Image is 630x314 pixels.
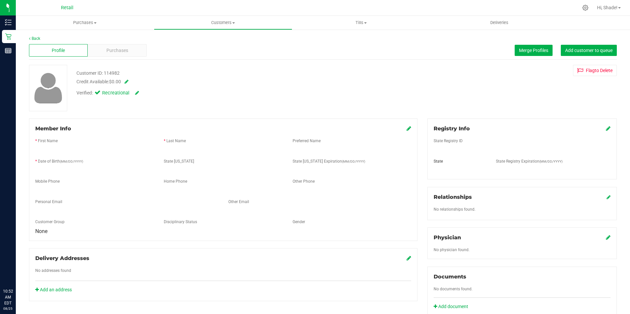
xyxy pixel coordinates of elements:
span: Hi, Shade! [597,5,617,10]
span: (MM/DD/YYYY) [539,160,562,163]
p: 08/25 [3,306,13,311]
a: Tills [292,16,430,30]
label: No relationships found. [434,206,475,212]
span: Tills [293,20,430,26]
a: Customers [154,16,292,30]
span: Purchases [106,47,128,54]
span: Customers [154,20,292,26]
label: Other Email [228,199,249,205]
label: Home Phone [164,178,187,184]
label: No addresses found [35,268,71,274]
label: Personal Email [35,199,62,205]
span: Deliveries [481,20,517,26]
span: Member Info [35,125,71,132]
span: Delivery Addresses [35,255,89,261]
button: Flagto Delete [573,65,617,76]
label: State [US_STATE] [164,158,194,164]
span: Documents [434,274,466,280]
inline-svg: Reports [5,47,12,54]
label: Mobile Phone [35,178,60,184]
span: (MM/DD/YYYY) [60,160,83,163]
a: Deliveries [430,16,568,30]
div: Manage settings [581,5,589,11]
label: Customer Group [35,219,65,225]
label: Other Phone [293,178,315,184]
span: Profile [52,47,65,54]
span: Physician [434,234,461,241]
a: Back [29,36,40,41]
span: Registry Info [434,125,470,132]
label: State Registry ID [434,138,463,144]
a: Purchases [16,16,154,30]
span: $0.00 [109,79,121,84]
span: Purchases [16,20,154,26]
div: Verified: [76,90,139,97]
iframe: Resource center [7,261,26,281]
div: Credit Available: [76,78,365,85]
span: Merge Profiles [519,48,548,53]
button: Merge Profiles [515,45,553,56]
div: State [429,158,491,164]
label: State Registry Expiration [496,158,562,164]
a: Add document [434,303,472,310]
label: Disciplinary Status [164,219,197,225]
a: Add an address [35,287,72,292]
span: Relationships [434,194,472,200]
span: (MM/DD/YYYY) [342,160,365,163]
span: No documents found. [434,287,472,291]
label: State [US_STATE] Expiration [293,158,365,164]
label: Last Name [166,138,186,144]
img: user-icon.png [31,71,66,105]
span: None [35,228,47,234]
iframe: Resource center unread badge [19,260,27,268]
p: 10:52 AM EDT [3,288,13,306]
span: Add customer to queue [565,48,613,53]
inline-svg: Retail [5,33,12,40]
label: First Name [38,138,58,144]
button: Add customer to queue [561,45,617,56]
label: Date of Birth [38,158,83,164]
div: Customer ID: 114982 [76,70,120,77]
span: No physician found. [434,248,470,252]
label: Gender [293,219,305,225]
span: Recreational [102,90,129,97]
label: Preferred Name [293,138,321,144]
span: Retail [61,5,73,11]
inline-svg: Inventory [5,19,12,26]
